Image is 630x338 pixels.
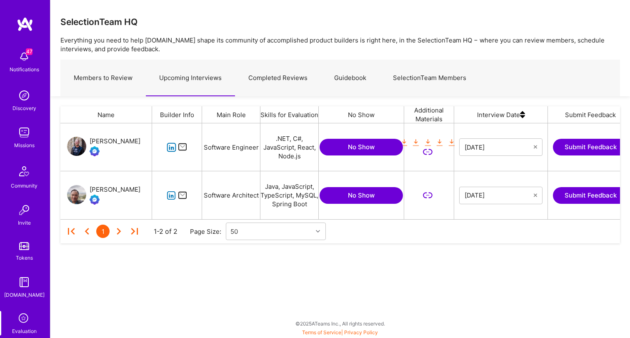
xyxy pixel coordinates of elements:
button: No Show [320,187,403,204]
i: icon LinkSecondary [423,190,432,200]
img: Evaluation Call Booked [90,146,100,156]
div: Additional Materials [404,106,454,123]
div: Name [60,106,152,123]
span: 47 [26,48,32,55]
a: User Avatar[PERSON_NAME]Evaluation Call Booked [67,185,140,206]
img: tokens [19,242,29,250]
span: | [302,329,378,335]
p: Everything you need to help [DOMAIN_NAME] shape its community of accomplished product builders is... [60,36,620,53]
div: Java, JavaScript, TypeScript, MySQL, Spring Boot [260,171,319,219]
div: [PERSON_NAME] [90,185,140,195]
a: Terms of Service [302,329,341,335]
i: icon OrangeDownload [423,138,432,148]
i: icon Chevron [316,229,320,233]
div: 1 [96,225,110,238]
button: Submit Feedback [553,139,628,155]
div: Interview Date [454,106,548,123]
i: icon OrangeDownload [399,138,409,148]
a: Upcoming Interviews [146,60,235,96]
div: [PERSON_NAME] [90,136,140,146]
img: Invite [16,202,32,218]
div: © 2025 ATeams Inc., All rights reserved. [50,313,630,334]
img: guide book [16,274,32,290]
img: logo [17,17,33,32]
i: icon OrangeDownload [447,138,456,148]
img: discovery [16,87,32,104]
input: Select Date... [465,191,534,200]
div: Tokens [16,253,33,262]
div: Software Architect [202,171,260,219]
img: sort [520,106,525,123]
i: icon LinkSecondary [423,147,432,157]
div: Invite [18,218,31,227]
i: icon Mail [178,190,187,200]
div: Community [11,181,37,190]
a: Privacy Policy [344,329,378,335]
img: User Avatar [67,185,86,204]
div: Builder Info [152,106,202,123]
a: Members to Review [60,60,146,96]
a: Guidebook [321,60,380,96]
a: Completed Reviews [235,60,321,96]
img: User Avatar [67,137,86,156]
div: No Show [319,106,404,123]
div: Software Engineer [202,123,260,171]
div: 50 [230,227,238,236]
div: .NET, C#, JavaScript, React, Node.js [260,123,319,171]
img: Community [14,161,34,181]
div: Main Role [202,106,260,123]
button: Submit Feedback [553,187,628,204]
i: icon OrangeDownload [435,138,445,148]
a: User Avatar[PERSON_NAME]Evaluation Call Booked [67,136,140,158]
i: icon OrangeDownload [375,138,385,148]
div: 1-2 of 2 [154,227,177,236]
img: teamwork [16,124,32,141]
a: SelectionTeam Members [380,60,480,96]
h3: SelectionTeam HQ [60,17,137,27]
input: Select Date... [465,143,534,151]
div: Missions [14,141,35,150]
button: No Show [320,139,403,155]
div: Discovery [12,104,36,113]
div: Skills for Evaluation [260,106,319,123]
i: icon OrangeDownload [411,138,421,148]
div: Evaluation [12,327,37,335]
i: icon linkedIn [167,191,176,200]
i: icon OrangeDownload [387,138,397,148]
i: icon linkedIn [167,143,176,152]
div: Page Size: [190,227,226,236]
i: icon Mail [178,143,187,152]
img: Evaluation Call Booked [90,195,100,205]
div: Notifications [10,65,39,74]
i: icon SelectionTeam [16,311,32,327]
div: [DOMAIN_NAME] [4,290,45,299]
img: bell [16,48,32,65]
